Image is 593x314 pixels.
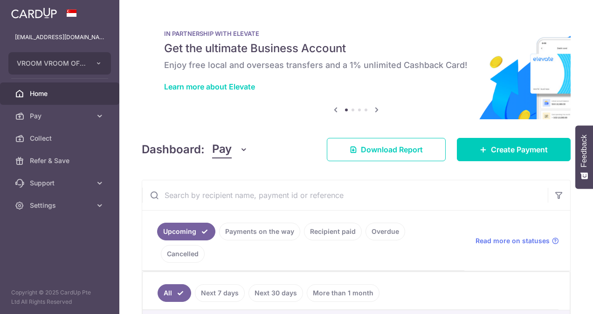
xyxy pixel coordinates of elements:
a: Cancelled [161,245,205,263]
span: Create Payment [491,144,548,155]
span: Download Report [361,144,423,155]
span: VROOM VROOM OFFICE SERVICES [17,59,86,68]
h4: Dashboard: [142,141,205,158]
img: CardUp [11,7,57,19]
p: IN PARTNERSHIP WITH ELEVATE [164,30,548,37]
span: Read more on statuses [476,236,550,246]
a: Next 7 days [195,284,245,302]
a: All [158,284,191,302]
a: More than 1 month [307,284,379,302]
a: Learn more about Elevate [164,82,255,91]
a: Payments on the way [219,223,300,240]
a: Upcoming [157,223,215,240]
a: Next 30 days [248,284,303,302]
a: Read more on statuses [476,236,559,246]
h5: Get the ultimate Business Account [164,41,548,56]
a: Create Payment [457,138,571,161]
button: Feedback - Show survey [575,125,593,189]
button: VROOM VROOM OFFICE SERVICES [8,52,111,75]
a: Overdue [365,223,405,240]
input: Search by recipient name, payment id or reference [142,180,548,210]
h6: Enjoy free local and overseas transfers and a 1% unlimited Cashback Card! [164,60,548,71]
span: Pay [212,141,232,158]
span: Pay [30,111,91,121]
span: Refer & Save [30,156,91,165]
a: Download Report [327,138,446,161]
span: Home [30,89,91,98]
span: Settings [30,201,91,210]
button: Pay [212,141,248,158]
span: Collect [30,134,91,143]
span: Feedback [580,135,588,167]
a: Recipient paid [304,223,362,240]
span: Support [30,178,91,188]
p: [EMAIL_ADDRESS][DOMAIN_NAME] [15,33,104,42]
img: Renovation banner [142,15,571,119]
